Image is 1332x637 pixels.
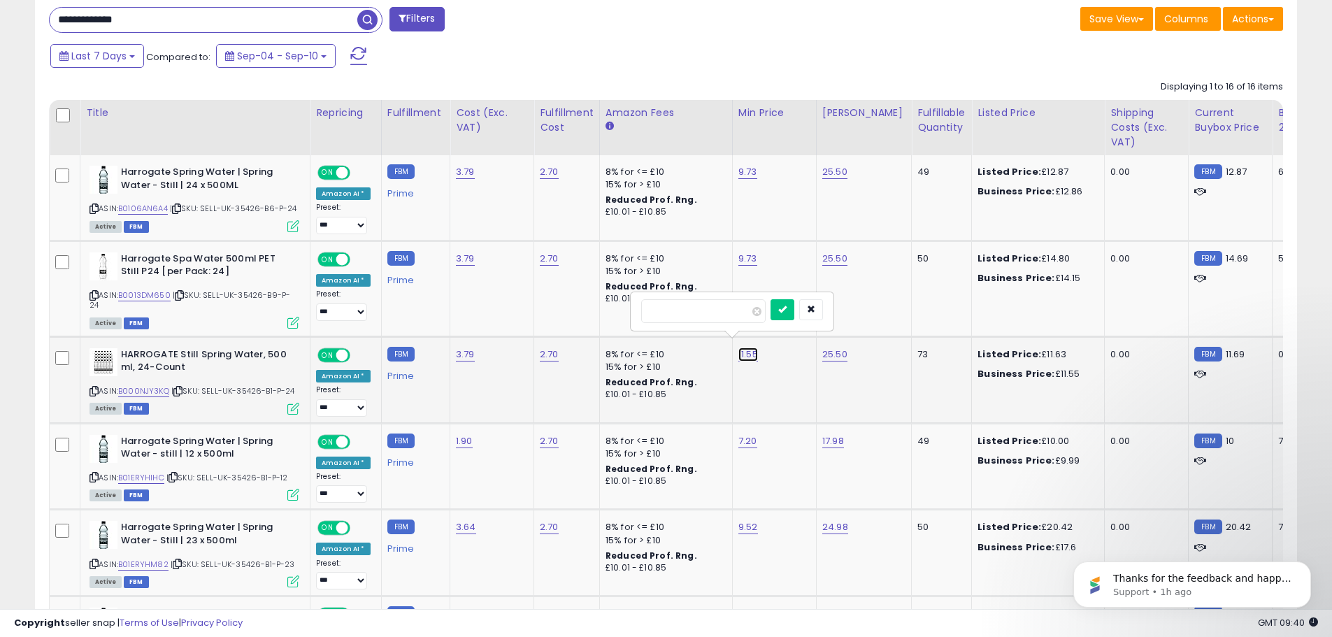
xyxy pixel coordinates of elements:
[118,472,164,484] a: B01ERYHIHC
[977,252,1094,265] div: £14.80
[387,347,415,362] small: FBM
[606,550,697,561] b: Reduced Prof. Rng.
[917,521,961,534] div: 50
[316,289,371,321] div: Preset:
[89,435,299,500] div: ASIN:
[606,178,722,191] div: 15% for > £10
[606,106,726,120] div: Amazon Fees
[738,252,757,266] a: 9.73
[389,7,444,31] button: Filters
[822,165,847,179] a: 25.50
[456,252,475,266] a: 3.79
[237,49,318,63] span: Sep-04 - Sep-10
[121,521,291,550] b: Harrogate Spring Water | Spring Water - Still | 23 x 500ml
[89,348,299,413] div: ASIN:
[387,538,439,554] div: Prime
[124,403,149,415] span: FBM
[387,164,415,179] small: FBM
[1226,520,1252,534] span: 20.42
[121,252,291,282] b: Harrogate Spa Water 500ml PET Still P24 [per Pack: 24]
[89,317,122,329] span: All listings currently available for purchase on Amazon
[387,452,439,468] div: Prime
[89,252,299,327] div: ASIN:
[606,389,722,401] div: £10.01 - £10.85
[387,251,415,266] small: FBM
[316,203,371,234] div: Preset:
[387,106,444,120] div: Fulfillment
[606,376,697,388] b: Reduced Prof. Rng.
[89,348,117,376] img: 41NkH+ZCFmL._SL40_.jpg
[606,293,722,305] div: £10.01 - £10.85
[456,106,528,135] div: Cost (Exc. VAT)
[1110,435,1177,448] div: 0.00
[606,194,697,206] b: Reduced Prof. Rng.
[977,434,1041,448] b: Listed Price:
[1080,7,1153,31] button: Save View
[1110,521,1177,534] div: 0.00
[822,348,847,362] a: 25.50
[50,44,144,68] button: Last 7 Days
[917,348,961,361] div: 73
[319,253,336,265] span: ON
[977,185,1054,198] b: Business Price:
[120,616,179,629] a: Terms of Use
[606,475,722,487] div: £10.01 - £10.85
[316,385,371,417] div: Preset:
[977,271,1054,285] b: Business Price:
[89,521,299,586] div: ASIN:
[124,221,149,233] span: FBM
[14,617,243,630] div: seller snap | |
[387,182,439,199] div: Prime
[738,106,810,120] div: Min Price
[387,520,415,534] small: FBM
[456,434,473,448] a: 1.90
[166,472,288,483] span: | SKU: SELL-UK-35426-B1-P-12
[86,106,304,120] div: Title
[348,436,371,448] span: OFF
[540,106,594,135] div: Fulfillment Cost
[1194,347,1222,362] small: FBM
[977,272,1094,285] div: £14.15
[606,534,722,547] div: 15% for > £10
[917,252,961,265] div: 50
[738,348,758,362] a: 11.55
[917,106,966,135] div: Fulfillable Quantity
[118,203,168,215] a: B0106AN6A4
[456,165,475,179] a: 3.79
[606,435,722,448] div: 8% for <= £10
[917,166,961,178] div: 49
[124,489,149,501] span: FBM
[540,252,559,266] a: 2.70
[822,252,847,266] a: 25.50
[606,206,722,218] div: £10.01 - £10.85
[71,49,127,63] span: Last 7 Days
[977,165,1041,178] b: Listed Price:
[977,367,1054,380] b: Business Price:
[822,434,844,448] a: 17.98
[316,187,371,200] div: Amazon AI *
[1278,348,1324,361] div: 0%
[1110,348,1177,361] div: 0.00
[171,559,295,570] span: | SKU: SELL-UK-35426-B1-P-23
[540,165,559,179] a: 2.70
[1194,520,1222,534] small: FBM
[977,435,1094,448] div: £10.00
[89,576,122,588] span: All listings currently available for purchase on Amazon
[1161,80,1283,94] div: Displaying 1 to 16 of 16 items
[1194,164,1222,179] small: FBM
[124,576,149,588] span: FBM
[1155,7,1221,31] button: Columns
[1110,106,1182,150] div: Shipping Costs (Exc. VAT)
[1278,252,1324,265] div: 54%
[822,106,905,120] div: [PERSON_NAME]
[170,203,297,214] span: | SKU: SELL-UK-35426-B6-P-24
[606,448,722,460] div: 15% for > £10
[917,435,961,448] div: 49
[738,434,757,448] a: 7.20
[456,348,475,362] a: 3.79
[89,289,290,310] span: | SKU: SELL-UK-35426-B9-P-24
[118,289,171,301] a: B0013DM650
[316,472,371,503] div: Preset:
[348,253,371,265] span: OFF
